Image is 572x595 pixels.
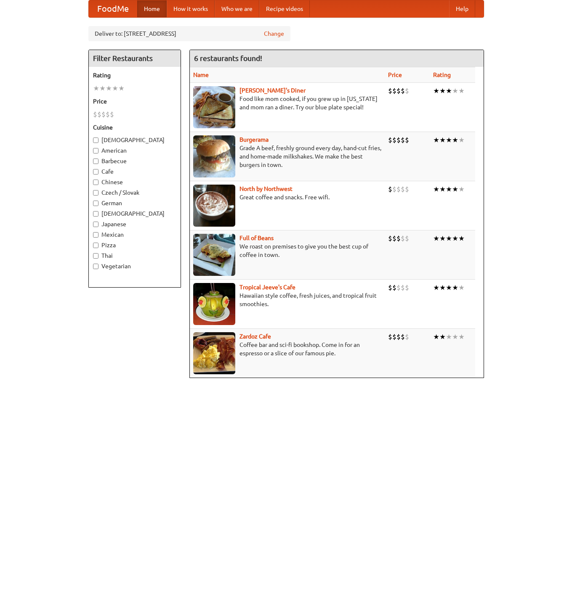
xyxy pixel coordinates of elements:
[106,84,112,93] li: ★
[194,54,262,62] ng-pluralize: 6 restaurants found!
[433,234,439,243] li: ★
[452,283,458,292] li: ★
[93,264,98,269] input: Vegetarian
[239,185,293,192] a: North by Northwest
[452,86,458,95] li: ★
[439,283,446,292] li: ★
[193,242,381,259] p: We roast on premises to give you the best cup of coffee in town.
[93,110,97,119] li: $
[93,71,176,79] h5: Rating
[264,29,284,38] a: Change
[93,190,98,196] input: Czech / Slovak
[458,283,465,292] li: ★
[401,185,405,194] li: $
[439,86,446,95] li: ★
[458,135,465,145] li: ★
[405,283,409,292] li: $
[433,332,439,341] li: ★
[93,123,176,132] h5: Cuisine
[110,110,114,119] li: $
[97,110,101,119] li: $
[93,230,176,239] label: Mexican
[439,332,446,341] li: ★
[388,283,392,292] li: $
[388,234,392,243] li: $
[396,283,401,292] li: $
[458,185,465,194] li: ★
[452,185,458,194] li: ★
[93,201,98,206] input: German
[193,71,209,78] a: Name
[446,332,452,341] li: ★
[99,84,106,93] li: ★
[446,135,452,145] li: ★
[405,234,409,243] li: $
[93,148,98,153] input: American
[452,135,458,145] li: ★
[239,136,269,143] a: Burgerama
[239,235,274,241] b: Full of Beans
[93,262,176,270] label: Vegetarian
[392,135,396,145] li: $
[401,234,405,243] li: $
[388,86,392,95] li: $
[93,180,98,185] input: Chinese
[449,0,475,17] a: Help
[439,185,446,194] li: ★
[89,0,137,17] a: FoodMe
[396,86,401,95] li: $
[93,167,176,176] label: Cafe
[193,95,381,111] p: Food like mom cooked, if you grew up in [US_STATE] and mom ran a diner. Try our blue plate special!
[392,185,396,194] li: $
[193,332,235,374] img: zardoz.jpg
[396,234,401,243] li: $
[101,110,106,119] li: $
[388,135,392,145] li: $
[93,220,176,228] label: Japanese
[112,84,118,93] li: ★
[239,333,271,340] a: Zardoz Cafe
[392,86,396,95] li: $
[259,0,310,17] a: Recipe videos
[458,234,465,243] li: ★
[239,284,295,291] a: Tropical Jeeve's Cafe
[93,146,176,155] label: American
[193,135,235,177] img: burgerama.jpg
[93,211,98,217] input: [DEMOGRAPHIC_DATA]
[93,241,176,249] label: Pizza
[405,86,409,95] li: $
[193,193,381,201] p: Great coffee and snacks. Free wifi.
[388,332,392,341] li: $
[93,209,176,218] label: [DEMOGRAPHIC_DATA]
[215,0,259,17] a: Who we are
[452,332,458,341] li: ★
[396,332,401,341] li: $
[392,283,396,292] li: $
[401,135,405,145] li: $
[93,251,176,260] label: Thai
[405,135,409,145] li: $
[396,135,401,145] li: $
[396,185,401,194] li: $
[93,136,176,144] label: [DEMOGRAPHIC_DATA]
[93,253,98,259] input: Thai
[193,283,235,325] img: jeeves.jpg
[118,84,125,93] li: ★
[405,332,409,341] li: $
[405,185,409,194] li: $
[88,26,290,41] div: Deliver to: [STREET_ADDRESS]
[93,222,98,227] input: Japanese
[93,97,176,106] h5: Price
[401,283,405,292] li: $
[458,332,465,341] li: ★
[433,185,439,194] li: ★
[193,341,381,357] p: Coffee bar and sci-fi bookshop. Come in for an espresso or a slice of our famous pie.
[439,135,446,145] li: ★
[167,0,215,17] a: How it works
[93,243,98,248] input: Pizza
[433,283,439,292] li: ★
[388,185,392,194] li: $
[193,144,381,169] p: Grade A beef, freshly ground every day, hand-cut fries, and home-made milkshakes. We make the bes...
[93,138,98,143] input: [DEMOGRAPHIC_DATA]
